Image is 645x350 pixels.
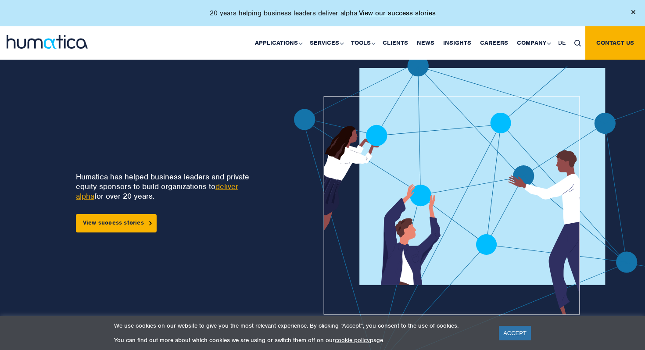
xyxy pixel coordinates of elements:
[378,26,412,60] a: Clients
[412,26,439,60] a: News
[476,26,512,60] a: Careers
[335,336,370,344] a: cookie policy
[499,326,531,340] a: ACCEPT
[210,9,436,18] p: 20 years helping business leaders deliver alpha.
[347,26,378,60] a: Tools
[76,182,238,201] a: deliver alpha
[558,39,566,46] span: DE
[76,172,265,201] p: Humatica has helped business leaders and private equity sponsors to build organizations to for ov...
[305,26,347,60] a: Services
[359,9,436,18] a: View our success stories
[149,221,152,225] img: arrowicon
[114,336,488,344] p: You can find out more about which cookies we are using or switch them off on our page.
[114,322,488,329] p: We use cookies on our website to give you the most relevant experience. By clicking “Accept”, you...
[574,40,581,46] img: search_icon
[439,26,476,60] a: Insights
[585,26,645,60] a: Contact us
[554,26,570,60] a: DE
[76,214,157,232] a: View success stories
[251,26,305,60] a: Applications
[512,26,554,60] a: Company
[7,35,88,49] img: logo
